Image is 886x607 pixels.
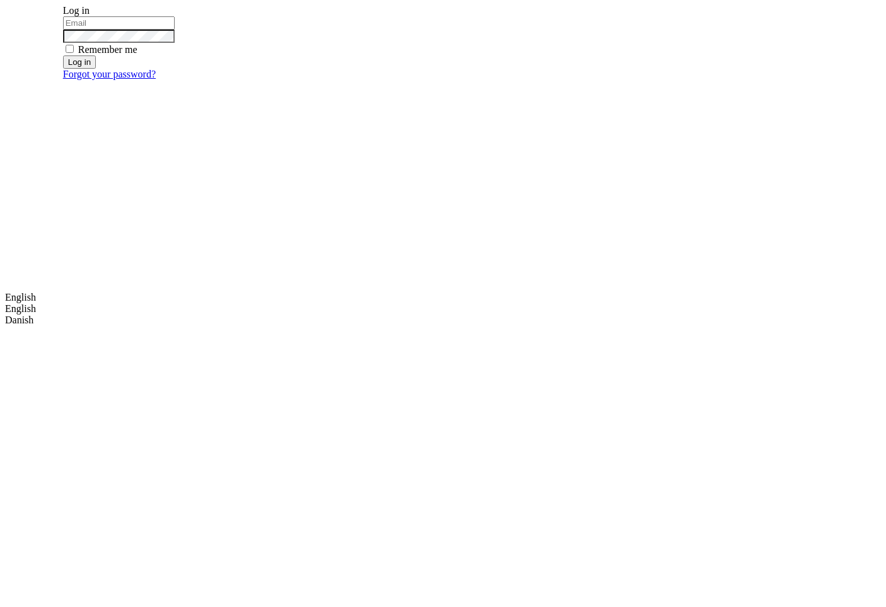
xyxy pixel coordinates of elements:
a: Danish [5,315,33,325]
a: Forgot your password? [63,69,156,79]
label: Remember me [78,44,137,55]
div: Log in [63,5,347,16]
input: Email [63,16,175,30]
a: English [5,303,36,314]
span: English [5,292,36,303]
button: Log in [63,55,96,69]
